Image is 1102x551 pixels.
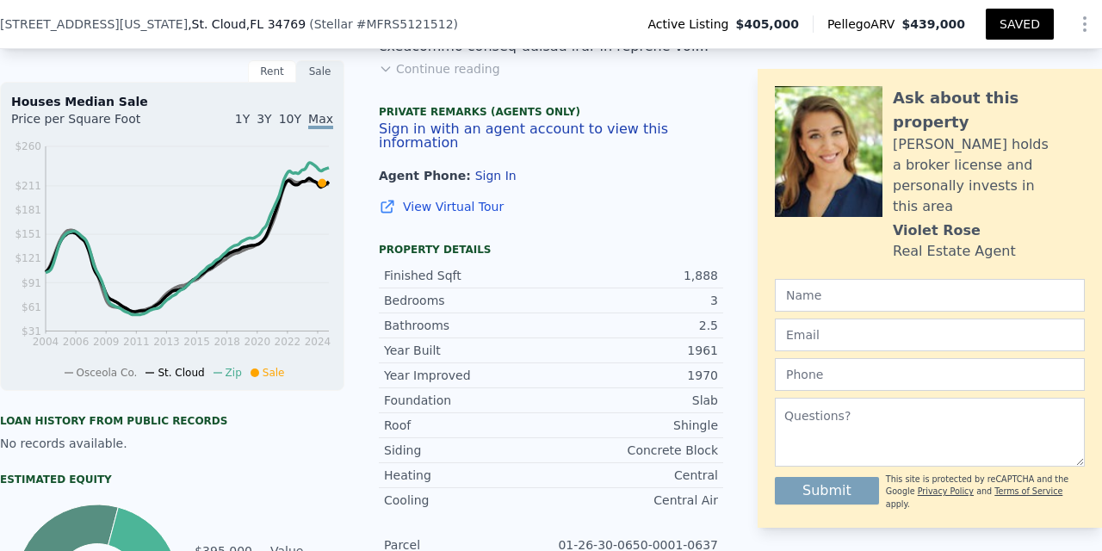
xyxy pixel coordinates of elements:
div: Foundation [384,392,551,409]
tspan: 2004 [33,336,59,348]
div: 1970 [551,367,718,384]
div: 2.5 [551,317,718,334]
span: $405,000 [735,15,799,33]
tspan: 2015 [183,336,210,348]
div: Year Improved [384,367,551,384]
div: Siding [384,442,551,459]
span: Max [308,112,333,129]
tspan: $121 [15,252,41,264]
input: Email [775,319,1085,351]
input: Phone [775,358,1085,391]
div: 3 [551,292,718,309]
input: Name [775,279,1085,312]
div: Central Air [551,492,718,509]
tspan: 2018 [214,336,240,348]
div: 1,888 [551,267,718,284]
span: Zip [226,367,242,379]
span: Sale [263,367,285,379]
div: [PERSON_NAME] holds a broker license and personally invests in this area [893,134,1085,217]
div: Violet Rose [893,220,981,241]
span: , FL 34769 [246,17,306,31]
tspan: 2013 [153,336,180,348]
tspan: 2020 [245,336,271,348]
span: # MFRS5121512 [356,17,454,31]
tspan: $260 [15,140,41,152]
button: Submit [775,477,879,505]
span: Osceola Co. [77,367,138,379]
button: Show Options [1068,7,1102,41]
button: Sign in with an agent account to view this information [379,122,723,150]
div: Concrete Block [551,442,718,459]
div: Finished Sqft [384,267,551,284]
div: Cooling [384,492,551,509]
div: Houses Median Sale [11,93,333,110]
div: Year Built [384,342,551,359]
div: Rent [248,60,296,83]
div: ( ) [309,15,458,33]
a: View Virtual Tour [379,198,723,215]
span: Stellar [314,17,353,31]
span: 3Y [257,112,271,126]
tspan: $31 [22,325,41,337]
tspan: 2024 [305,336,331,348]
span: Agent Phone: [379,169,475,183]
tspan: 2006 [63,336,90,348]
tspan: $181 [15,204,41,216]
tspan: $151 [15,228,41,240]
a: Privacy Policy [918,486,974,496]
button: Sign In [475,169,517,183]
tspan: $91 [22,277,41,289]
span: 10Y [279,112,301,126]
div: Private Remarks (Agents Only) [379,105,723,122]
div: Bathrooms [384,317,551,334]
div: Sale [296,60,344,83]
div: Property details [379,243,723,257]
button: Continue reading [379,60,500,77]
div: Slab [551,392,718,409]
div: This site is protected by reCAPTCHA and the Google and apply. [886,474,1085,511]
div: Ask about this property [893,86,1085,134]
span: Pellego ARV [827,15,902,33]
tspan: 2011 [123,336,150,348]
span: St. Cloud [158,367,204,379]
span: Active Listing [648,15,736,33]
span: $439,000 [901,17,965,31]
tspan: 2009 [93,336,120,348]
span: , St. Cloud [188,15,306,33]
div: Heating [384,467,551,484]
a: Terms of Service [994,486,1062,496]
span: 1Y [235,112,250,126]
div: Price per Square Foot [11,110,172,138]
tspan: $211 [15,180,41,192]
div: Shingle [551,417,718,434]
tspan: $61 [22,301,41,313]
tspan: 2022 [275,336,301,348]
div: Central [551,467,718,484]
button: SAVED [986,9,1054,40]
div: Real Estate Agent [893,241,1016,262]
div: 1961 [551,342,718,359]
div: Roof [384,417,551,434]
div: Bedrooms [384,292,551,309]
